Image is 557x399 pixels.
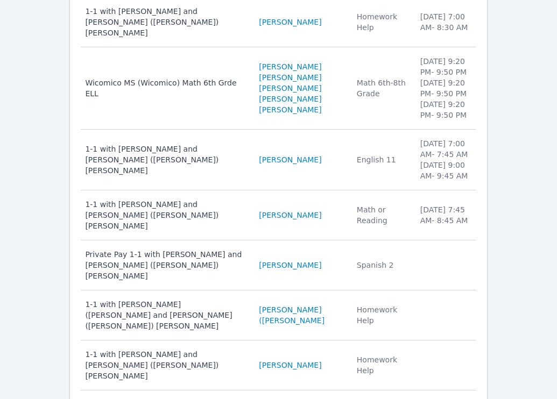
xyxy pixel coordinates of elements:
[357,354,407,376] div: Homework Help
[259,83,321,94] a: [PERSON_NAME]
[357,204,407,226] div: Math or Reading
[420,77,470,99] li: [DATE] 9:20 PM - 9:50 PM
[259,104,321,115] a: [PERSON_NAME]
[259,360,321,370] a: [PERSON_NAME]
[85,299,246,331] div: 1-1 with [PERSON_NAME] ([PERSON_NAME] and [PERSON_NAME] ([PERSON_NAME]) [PERSON_NAME]
[259,154,321,165] a: [PERSON_NAME]
[85,249,246,281] div: Private Pay 1-1 with [PERSON_NAME] and [PERSON_NAME] ([PERSON_NAME]) [PERSON_NAME]
[259,94,321,104] a: [PERSON_NAME]
[420,99,470,120] li: [DATE] 9:20 PM - 9:50 PM
[420,204,470,226] li: [DATE] 7:45 AM - 8:45 AM
[85,199,246,231] div: 1-1 with [PERSON_NAME] and [PERSON_NAME] ([PERSON_NAME]) [PERSON_NAME]
[420,56,470,77] li: [DATE] 9:20 PM - 9:50 PM
[81,130,476,190] tr: 1-1 with [PERSON_NAME] and [PERSON_NAME] ([PERSON_NAME]) [PERSON_NAME][PERSON_NAME]English 11[DAT...
[420,160,470,181] li: [DATE] 9:00 AM - 9:45 AM
[85,77,246,99] div: Wicomico MS (Wicomico) Math 6th Grde ELL
[81,290,476,340] tr: 1-1 with [PERSON_NAME] ([PERSON_NAME] and [PERSON_NAME] ([PERSON_NAME]) [PERSON_NAME][PERSON_NAME...
[81,47,476,130] tr: Wicomico MS (Wicomico) Math 6th Grde ELL[PERSON_NAME][PERSON_NAME][PERSON_NAME][PERSON_NAME][PERS...
[259,260,321,270] a: [PERSON_NAME]
[357,304,407,326] div: Homework Help
[259,61,321,72] a: [PERSON_NAME]
[81,340,476,390] tr: 1-1 with [PERSON_NAME] and [PERSON_NAME] ([PERSON_NAME]) [PERSON_NAME][PERSON_NAME]Homework Help
[357,260,407,270] div: Spanish 2
[420,138,470,160] li: [DATE] 7:00 AM - 7:45 AM
[259,17,321,27] a: [PERSON_NAME]
[259,72,321,83] a: [PERSON_NAME]
[357,77,407,99] div: Math 6th-8th Grade
[85,144,246,176] div: 1-1 with [PERSON_NAME] and [PERSON_NAME] ([PERSON_NAME]) [PERSON_NAME]
[259,304,343,326] a: [PERSON_NAME] ([PERSON_NAME]
[81,190,476,240] tr: 1-1 with [PERSON_NAME] and [PERSON_NAME] ([PERSON_NAME]) [PERSON_NAME][PERSON_NAME]Math or Readin...
[420,11,470,33] li: [DATE] 7:00 AM - 8:30 AM
[357,154,407,165] div: English 11
[259,210,321,220] a: [PERSON_NAME]
[357,11,407,33] div: Homework Help
[85,349,246,381] div: 1-1 with [PERSON_NAME] and [PERSON_NAME] ([PERSON_NAME]) [PERSON_NAME]
[81,240,476,290] tr: Private Pay 1-1 with [PERSON_NAME] and [PERSON_NAME] ([PERSON_NAME]) [PERSON_NAME][PERSON_NAME]Sp...
[85,6,246,38] div: 1-1 with [PERSON_NAME] and [PERSON_NAME] ([PERSON_NAME]) [PERSON_NAME]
